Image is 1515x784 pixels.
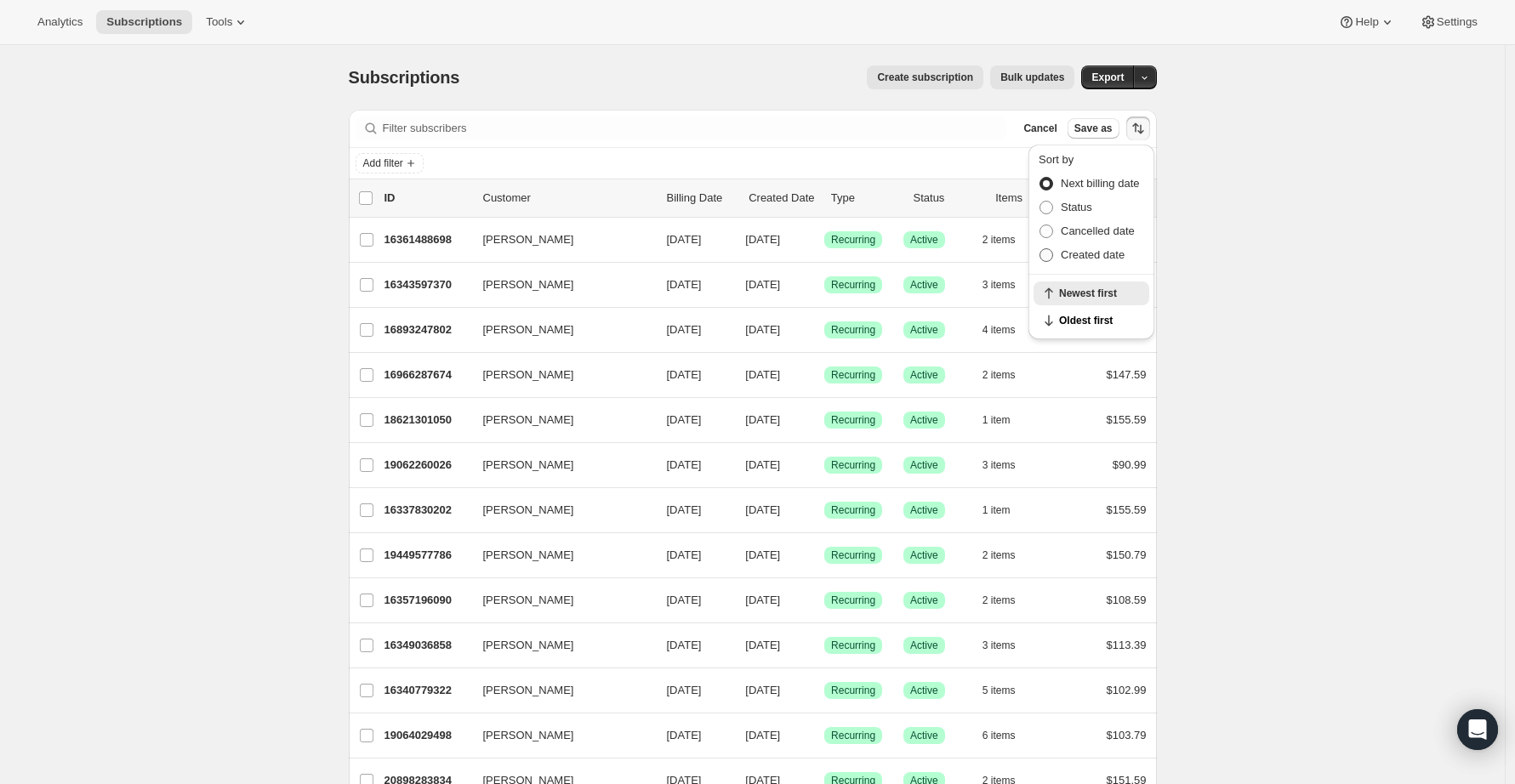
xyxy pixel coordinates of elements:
[982,633,1034,657] button: 3 items
[831,323,875,337] span: Recurring
[384,453,1147,477] div: 19062260026[PERSON_NAME][DATE][DATE]SuccessRecurringSuccessActive3 items$90.99
[363,156,403,170] span: Add filter
[982,588,1034,612] button: 2 items
[384,588,1147,612] div: 16357196090[PERSON_NAME][DATE][DATE]SuccessRecurringSuccessActive2 items$108.59
[1106,639,1146,651] span: $113.39
[667,594,702,606] span: [DATE]
[831,684,875,697] span: Recurring
[384,318,1147,342] div: 16893247802[PERSON_NAME][DATE][DATE]SuccessRecurringSuccessActive4 items$97.39
[667,233,702,246] span: [DATE]
[982,679,1034,702] button: 5 items
[473,722,643,749] button: [PERSON_NAME]
[384,457,470,474] p: 19062260026
[910,278,938,292] span: Active
[745,639,780,651] span: [DATE]
[982,318,1034,342] button: 4 items
[1410,10,1488,34] button: Settings
[982,458,1016,472] span: 3 items
[831,233,875,247] span: Recurring
[745,413,780,426] span: [DATE]
[831,548,875,562] span: Recurring
[982,724,1034,747] button: 6 items
[1437,15,1478,29] span: Settings
[745,548,780,561] span: [DATE]
[910,594,938,607] span: Active
[384,682,470,699] p: 16340779322
[483,727,574,744] span: [PERSON_NAME]
[995,190,1064,207] div: Items
[910,368,938,382] span: Active
[745,233,780,246] span: [DATE]
[910,233,938,247] span: Active
[831,413,875,427] span: Recurring
[384,679,1147,702] div: 16340779322[PERSON_NAME][DATE][DATE]SuccessRecurringSuccessActive5 items$102.99
[473,587,643,614] button: [PERSON_NAME]
[831,729,875,742] span: Recurring
[483,321,574,338] span: [PERSON_NAME]
[1091,71,1124,84] span: Export
[473,542,643,569] button: [PERSON_NAME]
[749,190,817,207] p: Created Date
[982,684,1016,697] span: 5 items
[383,116,1007,140] input: Filter subscribers
[667,548,702,561] span: [DATE]
[982,548,1016,562] span: 2 items
[384,592,470,609] p: 16357196090
[667,684,702,696] span: [DATE]
[1126,116,1150,140] button: Sort the results
[831,458,875,472] span: Recurring
[483,231,574,248] span: [PERSON_NAME]
[384,273,1147,297] div: 16343597370[PERSON_NAME][DATE][DATE]SuccessRecurringSuccessActive3 items$89.39
[914,190,982,207] p: Status
[384,498,1147,522] div: 16337830202[PERSON_NAME][DATE][DATE]SuccessRecurringSuccessActive1 item$155.59
[982,453,1034,477] button: 3 items
[384,190,470,207] p: ID
[745,684,780,696] span: [DATE]
[349,68,460,87] span: Subscriptions
[483,682,574,699] span: [PERSON_NAME]
[1061,177,1140,190] span: Next billing date
[483,457,574,474] span: [PERSON_NAME]
[1106,684,1146,696] span: $102.99
[37,15,83,29] span: Analytics
[483,366,574,383] span: [PERSON_NAME]
[384,363,1147,387] div: 16966287674[PERSON_NAME][DATE][DATE]SuccessRecurringSuccessActive2 items$147.59
[483,592,574,609] span: [PERSON_NAME]
[1106,368,1146,381] span: $147.59
[982,273,1034,297] button: 3 items
[483,637,574,654] span: [PERSON_NAME]
[356,153,424,173] button: Add filter
[1106,729,1146,741] span: $103.79
[384,231,470,248] p: 16361488698
[831,368,875,382] span: Recurring
[473,316,643,344] button: [PERSON_NAME]
[1106,413,1146,426] span: $155.59
[1068,118,1119,139] button: Save as
[483,276,574,293] span: [PERSON_NAME]
[1023,122,1057,135] span: Cancel
[910,639,938,652] span: Active
[196,10,259,34] button: Tools
[1017,118,1063,139] button: Cancel
[1106,548,1146,561] span: $150.79
[483,547,574,564] span: [PERSON_NAME]
[384,190,1147,207] div: IDCustomerBilling DateCreated DateTypeStatusItemsTotal
[473,497,643,524] button: [PERSON_NAME]
[982,729,1016,742] span: 6 items
[384,366,470,383] p: 16966287674
[483,502,574,519] span: [PERSON_NAME]
[667,190,736,207] p: Billing Date
[745,503,780,516] span: [DATE]
[1061,248,1125,261] span: Created date
[384,727,470,744] p: 19064029498
[1000,71,1064,84] span: Bulk updates
[473,677,643,704] button: [PERSON_NAME]
[384,633,1147,657] div: 16349036858[PERSON_NAME][DATE][DATE]SuccessRecurringSuccessActive3 items$113.39
[1355,15,1378,29] span: Help
[982,228,1034,252] button: 2 items
[473,361,643,389] button: [PERSON_NAME]
[384,547,470,564] p: 19449577786
[877,71,973,84] span: Create subscription
[982,368,1016,382] span: 2 items
[982,639,1016,652] span: 3 items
